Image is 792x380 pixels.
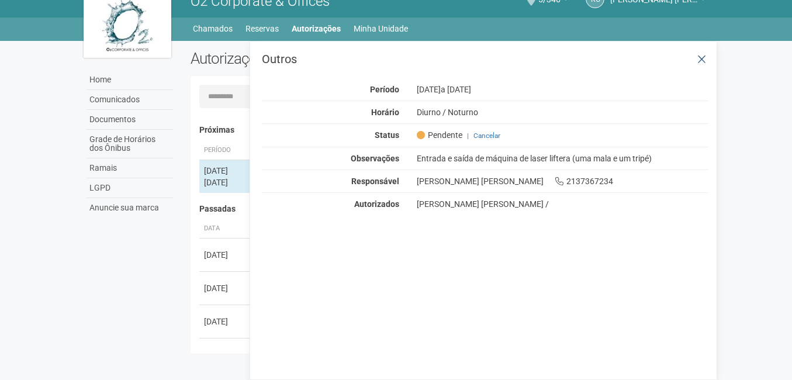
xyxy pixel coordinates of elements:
[199,141,252,160] th: Período
[204,165,247,177] div: [DATE]
[262,53,708,65] h3: Outros
[417,130,462,140] span: Pendente
[204,282,247,294] div: [DATE]
[473,132,500,140] a: Cancelar
[354,199,399,209] strong: Autorizados
[467,132,469,140] span: |
[204,316,247,327] div: [DATE]
[199,126,700,134] h4: Próximas
[354,20,408,37] a: Minha Unidade
[408,107,717,118] div: Diurno / Noturno
[87,130,173,158] a: Grade de Horários dos Ônibus
[371,108,399,117] strong: Horário
[375,130,399,140] strong: Status
[417,199,708,209] div: [PERSON_NAME] [PERSON_NAME] /
[292,20,341,37] a: Autorizações
[351,177,399,186] strong: Responsável
[370,85,399,94] strong: Período
[351,154,399,163] strong: Observações
[408,84,717,95] div: [DATE]
[87,110,173,130] a: Documentos
[191,50,441,67] h2: Autorizações
[87,70,173,90] a: Home
[245,20,279,37] a: Reservas
[441,85,471,94] span: a [DATE]
[199,219,252,239] th: Data
[204,249,247,261] div: [DATE]
[87,198,173,217] a: Anuncie sua marca
[87,158,173,178] a: Ramais
[199,205,700,213] h4: Passadas
[87,178,173,198] a: LGPD
[204,177,247,188] div: [DATE]
[87,90,173,110] a: Comunicados
[193,20,233,37] a: Chamados
[408,176,717,186] div: [PERSON_NAME] [PERSON_NAME] 2137367234
[408,153,717,164] div: Entrada e saída de máquina de laser liftera (uma mala e um tripé)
